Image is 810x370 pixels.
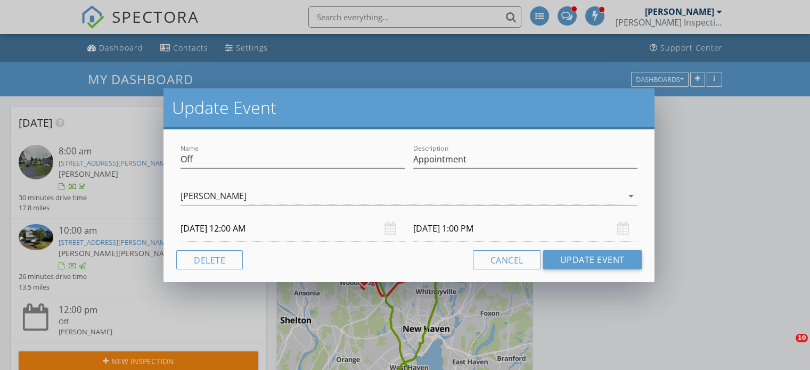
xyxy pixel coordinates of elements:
[413,216,637,242] input: Select date
[473,250,541,269] button: Cancel
[176,250,243,269] button: Delete
[172,97,646,118] h2: Update Event
[774,334,799,359] iframe: Intercom live chat
[181,216,405,242] input: Select date
[625,190,637,202] i: arrow_drop_down
[543,250,642,269] button: Update Event
[796,334,808,342] span: 10
[181,191,247,201] div: [PERSON_NAME]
